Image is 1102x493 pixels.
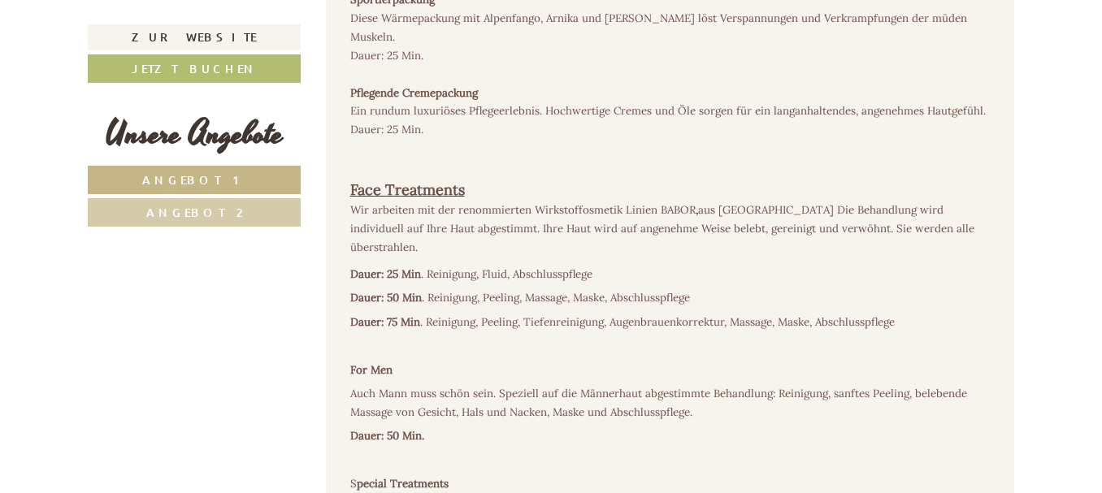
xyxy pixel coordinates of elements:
[350,363,393,377] span: For Men
[421,267,592,281] span: . Reinigung, Fluid, Abschlusspflege
[422,291,690,305] span: . Reinigung, Peeling, Massage, Maske, Abschlusspflege
[350,86,478,100] span: Pflegende Cremepackung
[88,24,301,50] a: Zur Website
[350,203,698,217] span: Wir arbeiten mit der renommierten Wirkstoffosmetik Linien BABOR
[350,11,967,44] span: Arnika und [PERSON_NAME] löst Verspannungen und Verkrampfungen der müden Muskeln.
[88,54,301,83] a: Jetzt buchen
[350,315,420,329] span: Dauer: 75 Min
[350,291,422,305] span: Dauer: 50 Min
[350,429,424,443] span: Dauer: 50 Min.
[142,172,247,188] span: Angebot 1
[146,205,243,220] span: Angebot 2
[350,180,465,199] span: Face Treatments
[350,387,967,419] span: Auch Mann muss schön sein. Speziell auf die Männerhaut abgestimmte Behandlung: Reinigung, sanftes...
[350,267,421,281] span: Dauer: 25 Min
[350,11,543,25] span: Diese Wärmepackung mit Alpenfango,
[350,477,449,491] span: S
[696,203,698,217] span: ,
[88,111,301,158] div: Unsere Angebote
[420,315,895,329] span: . Reinigung, Peeling, Tiefenreinigung, Augenbrauenkorrektur, Massage, Maske, Abschlusspflege
[350,123,423,136] span: Dauer: 25 Min.
[350,49,423,63] span: Dauer: 25 Min.
[357,477,449,491] strong: pecial Treatments
[350,203,974,254] span: aus [GEOGRAPHIC_DATA] Die Behandlung wird individuell auf Ihre Haut abgestimmt. Ihre Haut wird au...
[350,104,986,118] span: Ein rundum luxuriöses Pflegeerlebnis. Hochwertige Cremes und Öle sorgen für ein langanhaltendes, ...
